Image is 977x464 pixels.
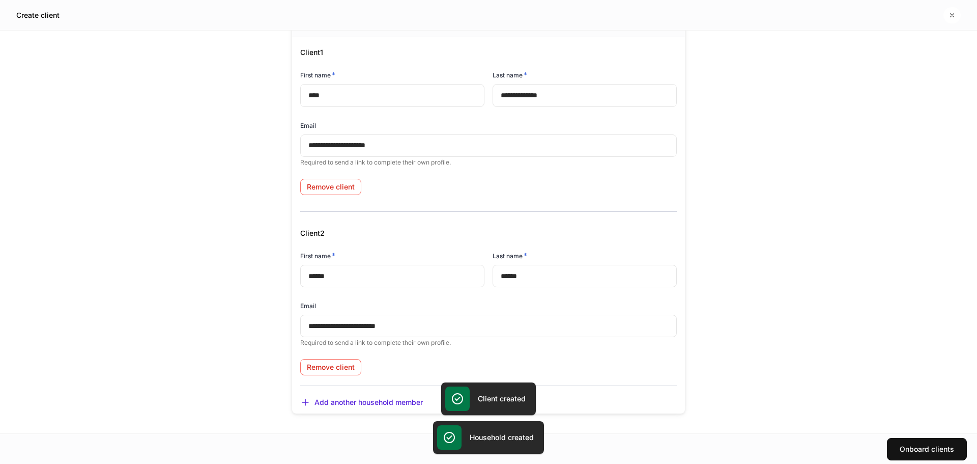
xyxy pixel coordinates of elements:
[300,251,335,261] h6: First name
[300,339,677,347] p: Required to send a link to complete their own profile.
[307,183,355,190] div: Remove client
[300,228,677,238] h5: Client 2
[887,438,967,460] button: Onboard clients
[478,394,526,404] h5: Client created
[300,397,423,407] button: Add another household member
[300,121,316,130] h6: Email
[900,446,954,453] div: Onboard clients
[307,364,355,371] div: Remove client
[300,47,677,58] h5: Client 1
[300,158,677,167] p: Required to send a link to complete their own profile.
[300,179,361,195] button: Remove client
[470,432,534,443] h5: Household created
[16,10,60,20] h5: Create client
[300,301,316,311] h6: Email
[300,70,335,80] h6: First name
[300,359,361,375] button: Remove client
[493,70,527,80] h6: Last name
[493,251,527,261] h6: Last name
